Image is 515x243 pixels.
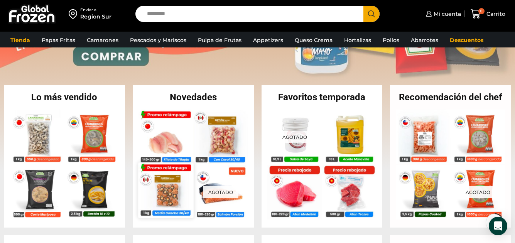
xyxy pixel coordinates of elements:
[407,33,442,47] a: Abarrotes
[424,6,461,22] a: Mi cuenta
[446,33,487,47] a: Descuentos
[489,217,507,235] div: Open Intercom Messenger
[262,93,383,102] h2: Favoritos temporada
[277,131,312,143] p: Agotado
[432,10,461,18] span: Mi cuenta
[133,93,254,102] h2: Novedades
[340,33,375,47] a: Hortalizas
[478,8,485,14] span: 0
[194,33,245,47] a: Pulpa de Frutas
[38,33,79,47] a: Papas Fritas
[4,93,125,102] h2: Lo más vendido
[203,186,238,198] p: Agotado
[291,33,336,47] a: Queso Crema
[379,33,403,47] a: Pollos
[485,10,505,18] span: Carrito
[460,186,496,198] p: Agotado
[69,7,80,20] img: address-field-icon.svg
[7,33,34,47] a: Tienda
[80,7,111,13] div: Enviar a
[469,5,507,23] a: 0 Carrito
[126,33,190,47] a: Pescados y Mariscos
[249,33,287,47] a: Appetizers
[83,33,122,47] a: Camarones
[363,6,380,22] button: Search button
[80,13,111,20] div: Region Sur
[390,93,511,102] h2: Recomendación del chef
